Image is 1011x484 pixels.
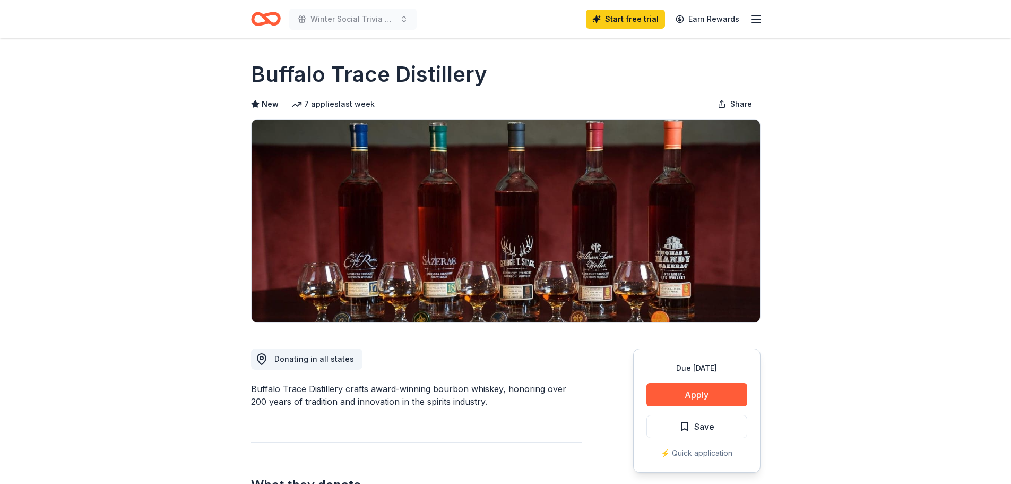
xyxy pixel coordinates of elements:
[730,98,752,111] span: Share
[251,60,487,89] h1: Buffalo Trace Distillery
[646,362,747,375] div: Due [DATE]
[646,415,747,438] button: Save
[291,98,375,111] div: 7 applies last week
[251,383,582,408] div: Buffalo Trace Distillery crafts award-winning bourbon whiskey, honoring over 200 years of traditi...
[669,10,746,29] a: Earn Rewards
[310,13,395,26] span: Winter Social Trivia Night Fundraiser
[251,6,281,31] a: Home
[262,98,279,111] span: New
[709,94,761,115] button: Share
[646,383,747,406] button: Apply
[274,354,354,363] span: Donating in all states
[694,420,714,434] span: Save
[586,10,665,29] a: Start free trial
[289,9,417,30] button: Winter Social Trivia Night Fundraiser
[646,447,747,460] div: ⚡️ Quick application
[252,120,760,322] img: Image for Buffalo Trace Distillery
